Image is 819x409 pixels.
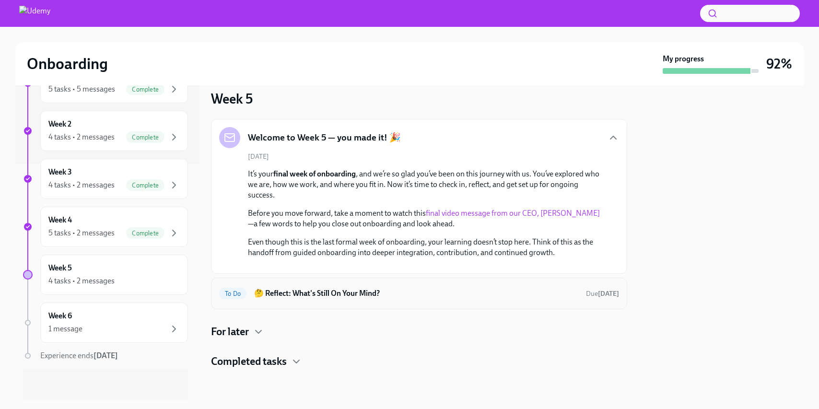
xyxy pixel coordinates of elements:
div: 5 tasks • 5 messages [48,84,115,94]
h6: Week 4 [48,215,72,225]
span: Complete [126,86,164,93]
a: Week 34 tasks • 2 messagesComplete [23,159,188,199]
a: Week 24 tasks • 2 messagesComplete [23,111,188,151]
span: Due [586,290,619,298]
p: It’s your , and we’re so glad you’ve been on this journey with us. You’ve explored who we are, ho... [248,169,604,200]
p: Even though this is the last formal week of onboarding, your learning doesn’t stop here. Think of... [248,237,604,258]
div: 4 tasks • 2 messages [48,132,115,142]
h6: 🤔 Reflect: What's Still On Your Mind? [254,288,578,299]
span: [DATE] [248,152,269,161]
span: Complete [126,230,164,237]
h3: Week 5 [211,90,253,107]
span: September 13th, 2025 10:00 [586,289,619,298]
h4: Completed tasks [211,354,287,369]
a: To Do🤔 Reflect: What's Still On Your Mind?Due[DATE] [219,286,619,301]
span: To Do [219,290,246,297]
div: Completed tasks [211,354,627,369]
a: final video message from our CEO, [PERSON_NAME] [426,209,600,218]
p: Before you move forward, take a moment to watch this —a few words to help you close out onboardin... [248,208,604,229]
strong: final week of onboarding [273,169,356,178]
h6: Week 2 [48,119,71,129]
span: Experience ends [40,351,118,360]
a: Week 45 tasks • 2 messagesComplete [23,207,188,247]
span: Complete [126,182,164,189]
h4: For later [211,325,249,339]
a: Week 54 tasks • 2 messages [23,255,188,295]
div: 1 message [48,324,82,334]
strong: My progress [663,54,704,64]
a: Week 61 message [23,303,188,343]
h3: 92% [766,55,792,72]
h5: Welcome to Week 5 — you made it! 🎉 [248,131,401,144]
strong: [DATE] [94,351,118,360]
h6: Week 3 [48,167,72,177]
div: 4 tasks • 2 messages [48,276,115,286]
h2: Onboarding [27,54,108,73]
div: For later [211,325,627,339]
img: Udemy [19,6,50,21]
div: 5 tasks • 2 messages [48,228,115,238]
span: Complete [126,134,164,141]
h6: Week 6 [48,311,72,321]
div: 4 tasks • 2 messages [48,180,115,190]
strong: [DATE] [598,290,619,298]
h6: Week 5 [48,263,72,273]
